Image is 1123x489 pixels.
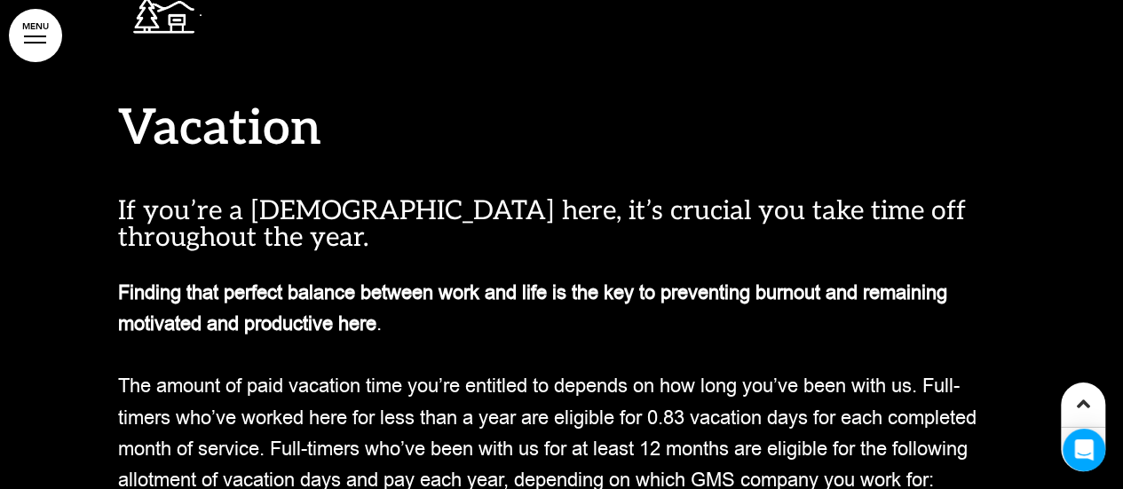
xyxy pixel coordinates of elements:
[118,280,947,337] span: .
[118,280,947,337] strong: Finding that perfect balance between work and life is the key to preventing burnout and remaining...
[1063,429,1105,471] div: Open Intercom Messenger
[118,195,966,254] span: If you’re a [DEMOGRAPHIC_DATA] here, it’s crucial you take time off throughout the year.
[118,99,321,158] span: Vacation
[9,9,62,62] a: MENU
